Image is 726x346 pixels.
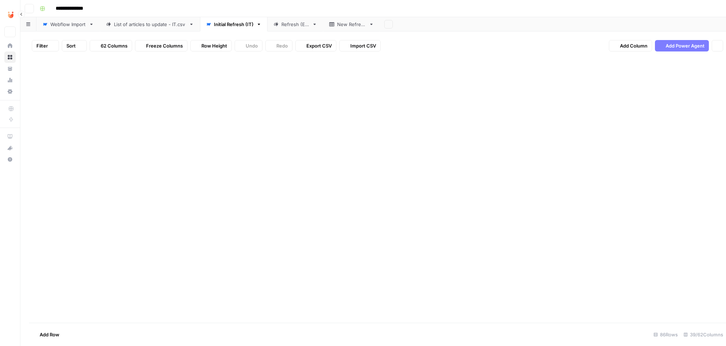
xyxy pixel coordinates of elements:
[101,42,127,49] span: 62 Columns
[350,42,376,49] span: Import CSV
[40,331,59,338] span: Add Row
[4,63,16,74] a: Your Data
[246,42,258,49] span: Undo
[4,74,16,86] a: Usage
[90,40,132,51] button: 62 Columns
[276,42,288,49] span: Redo
[4,6,16,24] button: Workspace: Unobravo
[36,17,100,31] a: Webflow Import
[281,21,309,28] div: Refresh (ES)
[66,42,76,49] span: Sort
[214,21,254,28] div: Initial Refresh (IT)
[4,142,16,154] button: What's new?
[4,40,16,51] a: Home
[4,8,17,21] img: Unobravo Logo
[135,40,187,51] button: Freeze Columns
[306,42,332,49] span: Export CSV
[267,17,323,31] a: Refresh (ES)
[146,42,183,49] span: Freeze Columns
[337,21,366,28] div: New Refresh
[50,21,86,28] div: Webflow Import
[339,40,381,51] button: Import CSV
[5,143,15,153] div: What's new?
[265,40,292,51] button: Redo
[4,131,16,142] a: AirOps Academy
[29,329,64,340] button: Add Row
[201,42,227,49] span: Row Height
[200,17,267,31] a: Initial Refresh (IT)
[100,17,200,31] a: List of articles to update - IT.csv
[4,86,16,97] a: Settings
[323,17,380,31] a: New Refresh
[114,21,186,28] div: List of articles to update - IT.csv
[190,40,232,51] button: Row Height
[4,51,16,63] a: Browse
[62,40,87,51] button: Sort
[36,42,48,49] span: Filter
[32,40,59,51] button: Filter
[295,40,336,51] button: Export CSV
[235,40,262,51] button: Undo
[4,154,16,165] button: Help + Support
